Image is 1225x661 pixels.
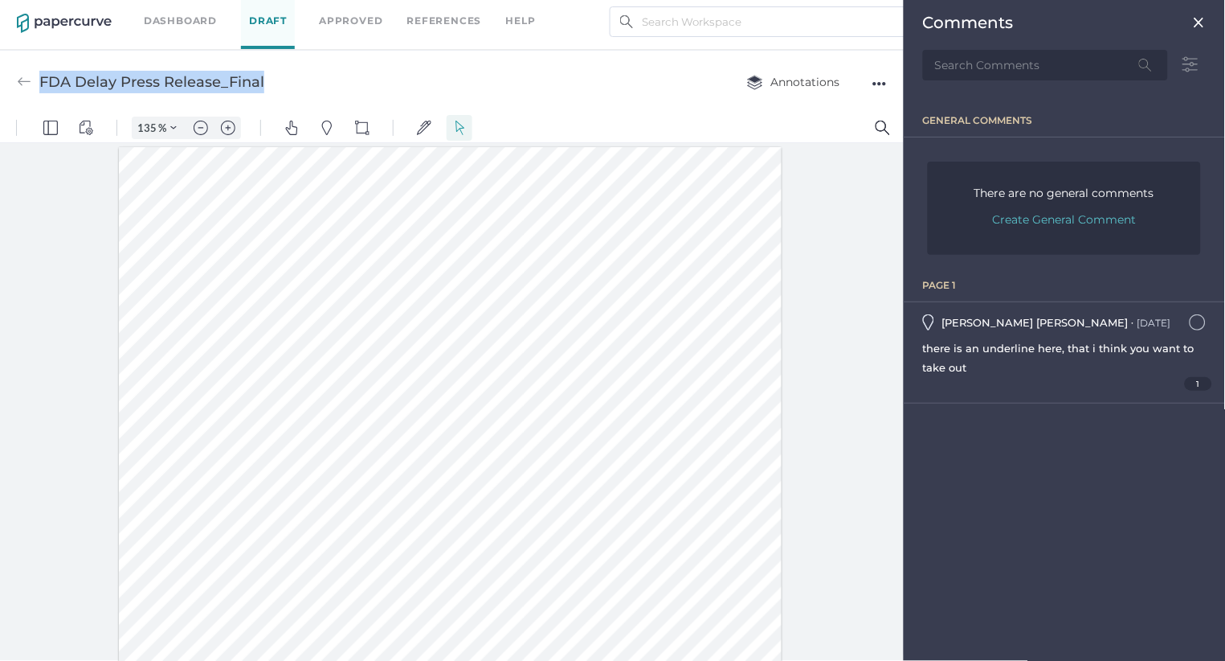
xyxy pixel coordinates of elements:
input: Search Workspace [610,6,908,37]
img: close.2bdd4758.png [1193,16,1206,29]
img: pindrop-comments.0907555c.svg [923,314,934,330]
img: default-select.svg [452,7,467,22]
button: Pan [279,2,304,27]
button: Zoom out [188,3,214,26]
button: View Controls [73,2,99,27]
button: Create General Comment [977,200,1153,231]
button: Signatures [411,2,437,27]
span: Create General Comment [993,208,1137,231]
span: 1 [1185,377,1213,391]
img: default-viewcontrols.svg [79,7,93,22]
img: default-pin.svg [320,7,334,22]
img: icn-comment-not-resolved.7e303350.svg [1190,314,1206,330]
span: Annotations [747,75,840,89]
img: back-arrow-grey.72011ae3.svg [17,75,31,89]
span: there is an underline here, that i think you want to take out [923,342,1194,374]
a: References [407,12,482,30]
a: Dashboard [144,12,217,30]
img: default-minus.svg [194,7,208,22]
img: default-magnifying-glass.svg [876,7,890,22]
img: annotation-layers.cc6d0e6b.svg [747,75,763,90]
button: Shapes [349,2,375,27]
a: Approved [319,12,382,30]
input: Search Comments [923,50,1168,80]
button: Zoom in [215,3,241,26]
img: default-sign.svg [417,7,431,22]
div: [DATE] [1137,317,1170,329]
img: chevron.svg [170,11,177,18]
button: Panel [38,2,63,27]
button: Zoom Controls [161,3,186,26]
button: Search [870,2,896,27]
div: Comments [923,13,1014,32]
button: Pins [314,2,340,27]
span: There are no general comments [974,186,1154,200]
input: Set zoom [133,7,158,22]
div: general comments [923,114,1225,126]
span: [PERSON_NAME] [PERSON_NAME] [942,316,1129,329]
div: ●●● [872,72,887,95]
span: % [158,8,166,21]
div: help [506,12,536,30]
button: Select [447,2,472,27]
img: shapes-icon.svg [355,7,370,22]
img: sort-filter-icon.84b2c6ed.svg [1175,49,1206,80]
button: Annotations [731,67,856,97]
div: FDA Delay Press Release_Final [39,67,264,97]
img: papercurve-logo-colour.7244d18c.svg [17,14,112,33]
img: default-leftsidepanel.svg [43,7,58,22]
img: default-plus.svg [221,7,235,22]
img: search.bf03fe8b.svg [620,15,633,28]
div: page 1 [923,279,1225,291]
div: ● [1132,321,1133,325]
img: default-pan.svg [284,7,299,22]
